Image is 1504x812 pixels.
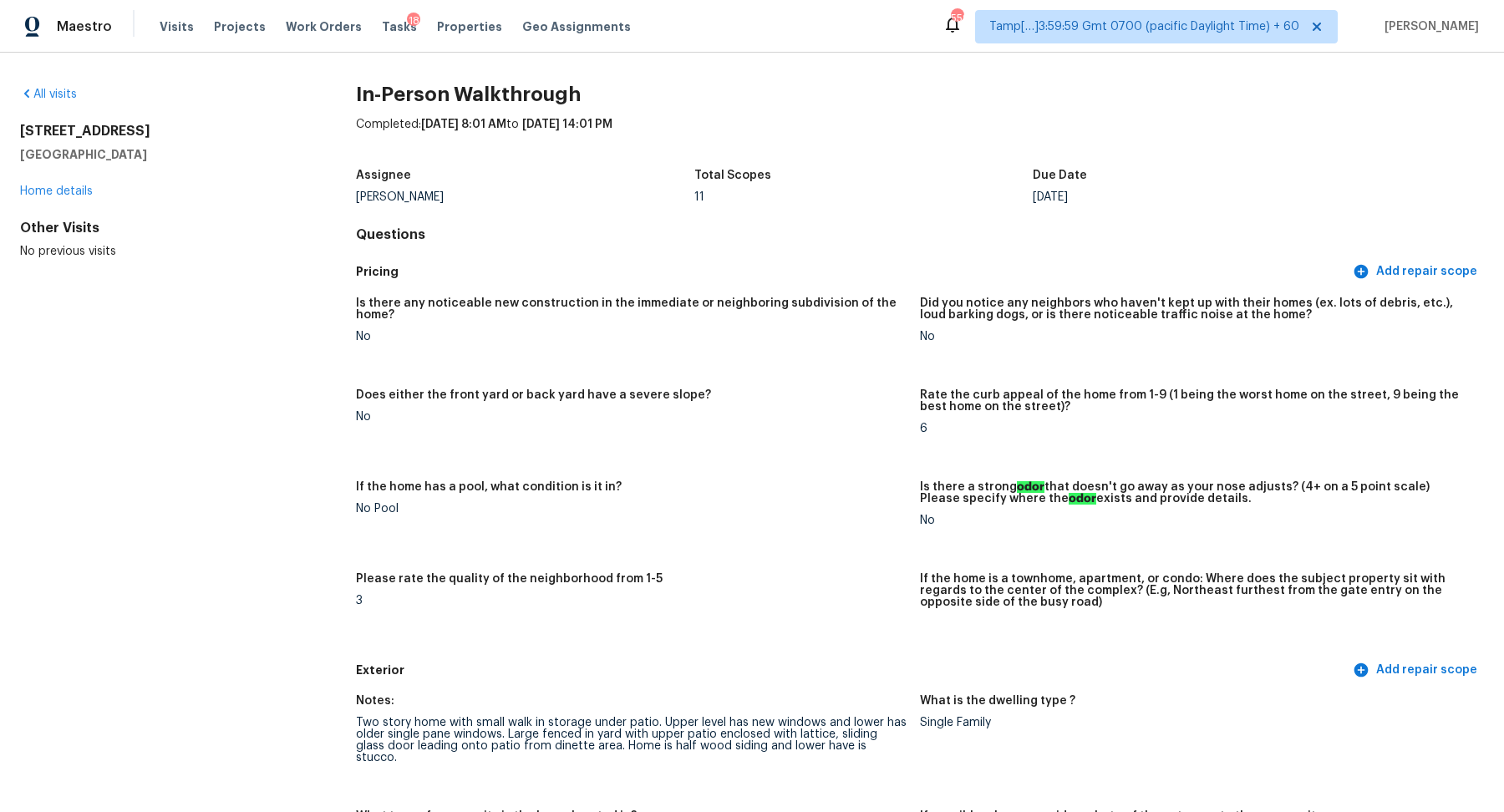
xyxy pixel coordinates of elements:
[1069,493,1096,505] ah_el_jm_1744356538015: odor
[20,220,302,236] div: Other Visits
[356,389,711,401] h5: Does either the front yard or back yard have a severe slope?
[356,573,663,585] h5: Please rate the quality of the neighborhood from 1-5
[214,18,266,35] span: Projects
[356,717,907,764] div: Two story home with small walk in storage under patio. Upper level has new windows and lower has ...
[920,695,1075,707] h5: What is the dwelling type ?
[522,18,631,35] span: Geo Assignments
[920,389,1471,413] h5: Rate the curb appeal of the home from 1-9 (1 being the worst home on the street, 9 being the best...
[20,185,93,197] a: Home details
[989,18,1299,35] span: Tamp[…]3:59:59 Gmt 0700 (pacific Daylight Time) + 60
[356,662,1349,679] h5: Exterior
[356,191,694,203] div: [PERSON_NAME]
[1356,660,1477,681] span: Add repair scope
[356,695,394,707] h5: Notes:
[1017,481,1044,493] ah_el_jm_1744356538015: odor
[920,481,1471,505] h5: Is there a strong that doesn't go away as your nose adjusts? (4+ on a 5 point scale) Please speci...
[356,411,907,423] div: No
[920,297,1471,321] h5: Did you notice any neighbors who haven't kept up with their homes (ex. lots of debris, etc.), lou...
[421,119,506,130] span: [DATE] 8:01 AM
[356,481,622,493] h5: If the home has a pool, what condition is it in?
[160,18,194,35] span: Visits
[920,515,1471,526] div: No
[382,21,417,33] span: Tasks
[20,146,302,163] h5: [GEOGRAPHIC_DATA]
[920,717,1471,728] div: Single Family
[920,331,1471,343] div: No
[356,503,907,515] div: No Pool
[356,170,411,181] h5: Assignee
[356,226,1484,243] h4: Questions
[356,595,907,606] div: 3
[1378,18,1479,35] span: [PERSON_NAME]
[356,263,1349,281] h5: Pricing
[920,423,1471,434] div: 6
[356,297,907,321] h5: Is there any noticeable new construction in the immediate or neighboring subdivision of the home?
[694,170,771,181] h5: Total Scopes
[1356,261,1477,282] span: Add repair scope
[356,86,1484,103] h2: In-Person Walkthrough
[920,573,1471,608] h5: If the home is a townhome, apartment, or condo: Where does the subject property sit with regards ...
[694,191,1033,203] div: 11
[437,18,502,35] span: Properties
[286,18,362,35] span: Work Orders
[951,10,963,27] div: 559
[20,123,302,140] h2: [STREET_ADDRESS]
[356,116,1484,160] div: Completed: to
[57,18,112,35] span: Maestro
[1033,191,1371,203] div: [DATE]
[20,89,77,100] a: All visits
[20,246,116,257] span: No previous visits
[1033,170,1087,181] h5: Due Date
[1349,256,1484,287] button: Add repair scope
[356,331,907,343] div: No
[522,119,612,130] span: [DATE] 14:01 PM
[407,13,420,29] div: 18
[1349,655,1484,686] button: Add repair scope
